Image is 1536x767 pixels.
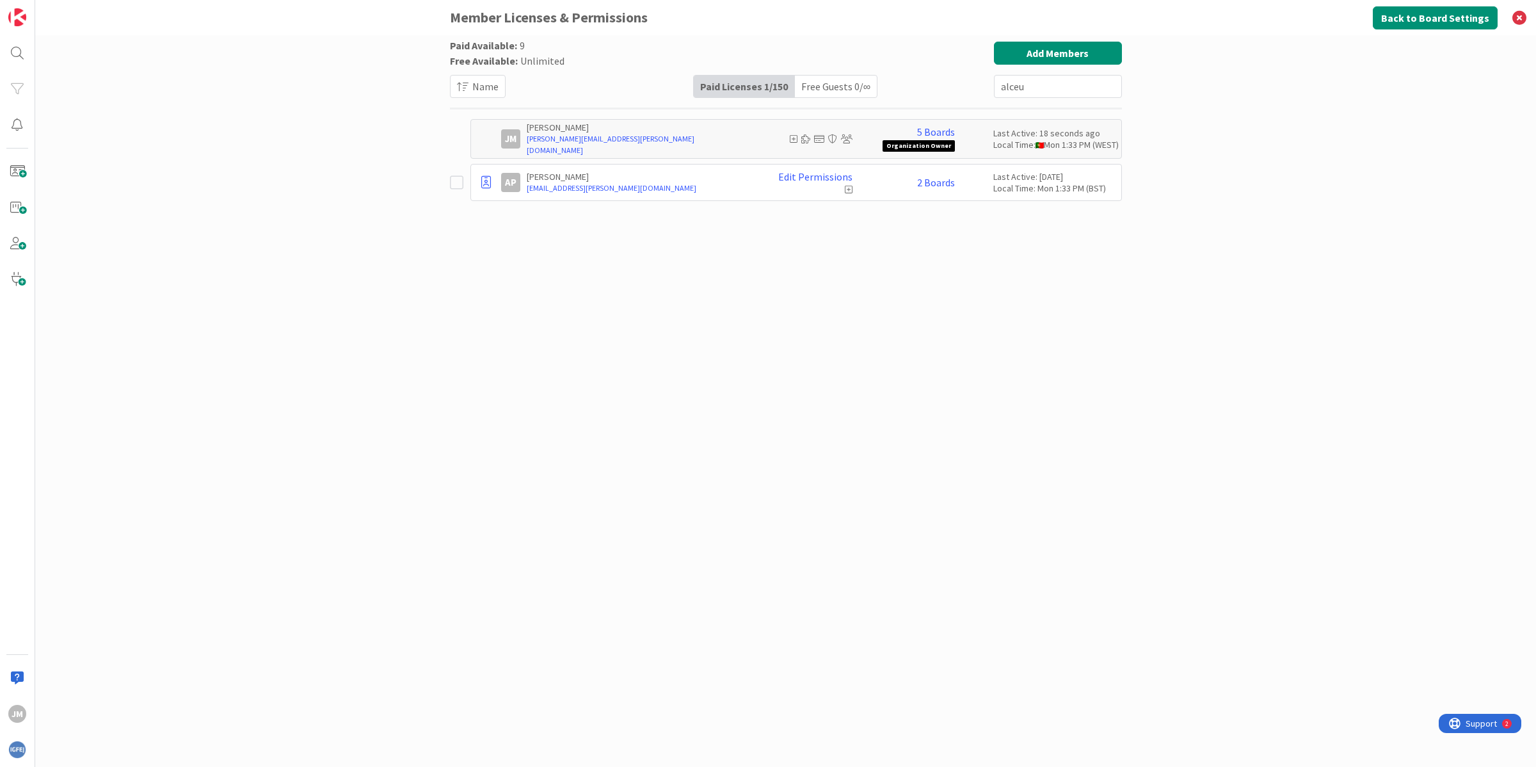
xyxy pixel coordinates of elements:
[520,54,564,67] span: Unlimited
[993,127,1115,139] div: Last Active: 18 seconds ago
[994,75,1122,98] input: Search Paid Licenses...
[450,54,518,67] span: Free Available:
[8,741,26,759] img: avatar
[795,76,877,97] div: Free Guests 0 / ∞
[917,177,955,188] a: 2 Boards
[1373,6,1498,29] button: Back to Board Settings
[993,171,1115,182] div: Last Active: [DATE]
[1036,142,1044,149] img: pt.png
[883,140,955,152] span: Organization Owner
[8,705,26,723] div: JM
[450,75,506,98] button: Name
[8,8,26,26] img: Visit kanbanzone.com
[917,126,955,138] a: 5 Boards
[501,129,520,149] div: JM
[27,2,58,17] span: Support
[778,171,852,182] a: Edit Permissions
[67,5,70,15] div: 2
[993,182,1115,194] div: Local Time: Mon 1:33 PM (BST)
[527,133,750,156] a: [PERSON_NAME][EMAIL_ADDRESS][PERSON_NAME][DOMAIN_NAME]
[472,79,499,94] span: Name
[993,139,1115,150] div: Local Time: Mon 1:33 PM (WEST)
[694,76,795,97] div: Paid Licenses 1 / 150
[994,42,1122,65] button: Add Members
[501,173,520,192] div: AP
[527,122,750,133] p: [PERSON_NAME]
[527,182,750,194] a: [EMAIL_ADDRESS][PERSON_NAME][DOMAIN_NAME]
[450,39,517,52] span: Paid Available:
[520,39,525,52] span: 9
[527,171,750,182] p: [PERSON_NAME]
